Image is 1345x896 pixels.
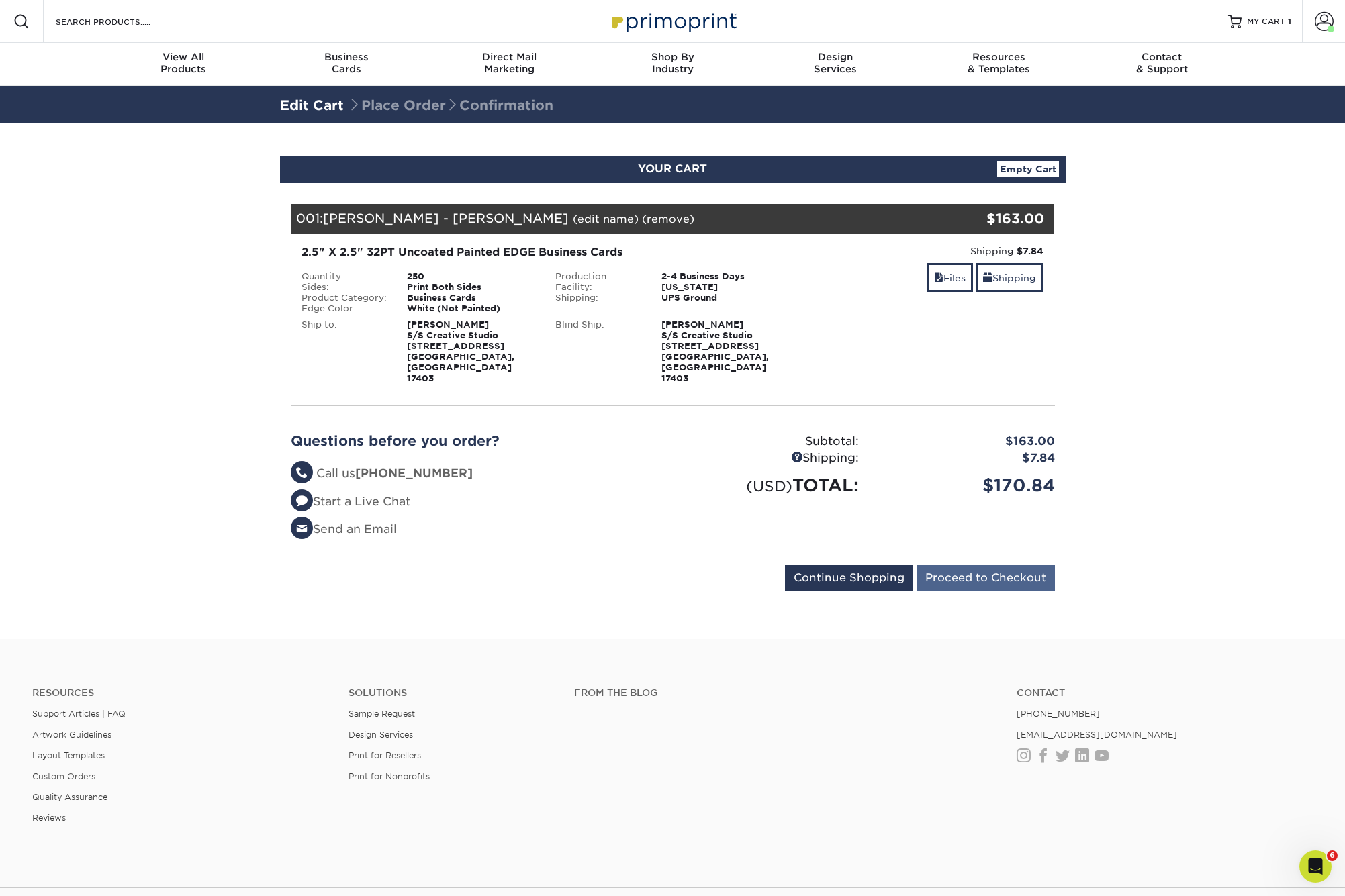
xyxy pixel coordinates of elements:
h4: Resources [32,687,328,699]
iframe: Intercom live chat [1299,850,1332,883]
a: Files [927,263,973,292]
div: 250 [397,271,545,282]
div: Shipping: [673,450,869,467]
a: Artwork Guidelines [32,730,111,740]
div: Shipping: [545,293,651,303]
a: Send an Email [291,522,397,536]
div: Products [102,51,265,75]
span: Contact [1080,51,1244,63]
a: [EMAIL_ADDRESS][DOMAIN_NAME] [1017,730,1177,740]
div: Cards [265,51,428,75]
li: Call us [291,465,663,483]
a: Contact& Support [1080,43,1244,86]
input: Continue Shopping [785,565,913,591]
div: Print Both Sides [397,282,545,293]
a: View AllProducts [102,43,265,86]
div: Business Cards [397,293,545,303]
span: Design [754,51,917,63]
a: Layout Templates [32,750,105,760]
span: Resources [917,51,1080,63]
h2: Questions before you order? [291,433,663,449]
span: MY CART [1247,16,1285,28]
h4: Solutions [349,687,554,699]
div: 001: [291,204,927,234]
input: SEARCH PRODUCTS..... [54,13,185,30]
div: $7.84 [869,450,1065,467]
a: Support Articles | FAQ [32,709,126,719]
strong: [PHONE_NUMBER] [355,466,473,480]
div: TOTAL: [673,472,869,498]
span: files [934,272,943,283]
div: White (Not Painted) [397,303,545,314]
img: Primoprint [606,7,740,36]
div: $163.00 [927,209,1045,229]
span: YOUR CART [638,162,707,175]
div: Edge Color: [291,303,398,314]
span: 6 [1327,850,1338,861]
div: $163.00 [869,433,1065,450]
a: Start a Live Chat [291,495,410,508]
h4: From the Blog [574,687,980,699]
div: Shipping: [810,244,1044,258]
a: Quality Assurance [32,792,107,802]
a: Print for Resellers [349,750,421,760]
a: Sample Request [349,709,415,719]
div: 2.5" X 2.5" 32PT Uncoated Painted EDGE Business Cards [302,244,790,260]
div: Services [754,51,917,75]
div: 2-4 Business Days [651,271,800,282]
a: Resources& Templates [917,43,1080,86]
small: (USD) [746,477,792,495]
div: Ship to: [291,319,398,384]
a: DesignServices [754,43,917,86]
div: Marketing [428,51,591,75]
strong: [PERSON_NAME] S/S Creative Studio [STREET_ADDRESS] [GEOGRAPHIC_DATA], [GEOGRAPHIC_DATA] 17403 [661,319,769,383]
span: [PERSON_NAME] - [PERSON_NAME] [323,211,569,226]
div: Blind Ship: [545,319,651,384]
span: shipping [983,272,992,283]
input: Proceed to Checkout [917,565,1055,591]
div: [US_STATE] [651,282,800,293]
div: $170.84 [869,472,1065,498]
div: Production: [545,271,651,282]
a: Custom Orders [32,771,95,781]
a: Direct MailMarketing [428,43,591,86]
a: (remove) [642,213,694,226]
a: Reviews [32,813,66,823]
a: Contact [1017,687,1313,699]
span: Shop By [591,51,754,63]
a: Shop ByIndustry [591,43,754,86]
a: (edit name) [573,213,639,226]
div: Facility: [545,282,651,293]
span: Place Order Confirmation [348,97,553,113]
div: & Templates [917,51,1080,75]
a: Print for Nonprofits [349,771,430,781]
a: [PHONE_NUMBER] [1017,709,1100,719]
div: Quantity: [291,271,398,282]
div: Industry [591,51,754,75]
div: Subtotal: [673,433,869,450]
div: & Support [1080,51,1244,75]
div: Sides: [291,282,398,293]
span: Business [265,51,428,63]
strong: [PERSON_NAME] S/S Creative Studio [STREET_ADDRESS] [GEOGRAPHIC_DATA], [GEOGRAPHIC_DATA] 17403 [407,319,514,383]
div: UPS Ground [651,293,800,303]
span: Direct Mail [428,51,591,63]
a: Empty Cart [997,161,1059,177]
strong: $7.84 [1017,246,1043,256]
a: Design Services [349,730,413,740]
a: Edit Cart [280,97,344,113]
span: View All [102,51,265,63]
a: BusinessCards [265,43,428,86]
a: Shipping [976,263,1043,292]
span: 1 [1288,17,1291,26]
div: Product Category: [291,293,398,303]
